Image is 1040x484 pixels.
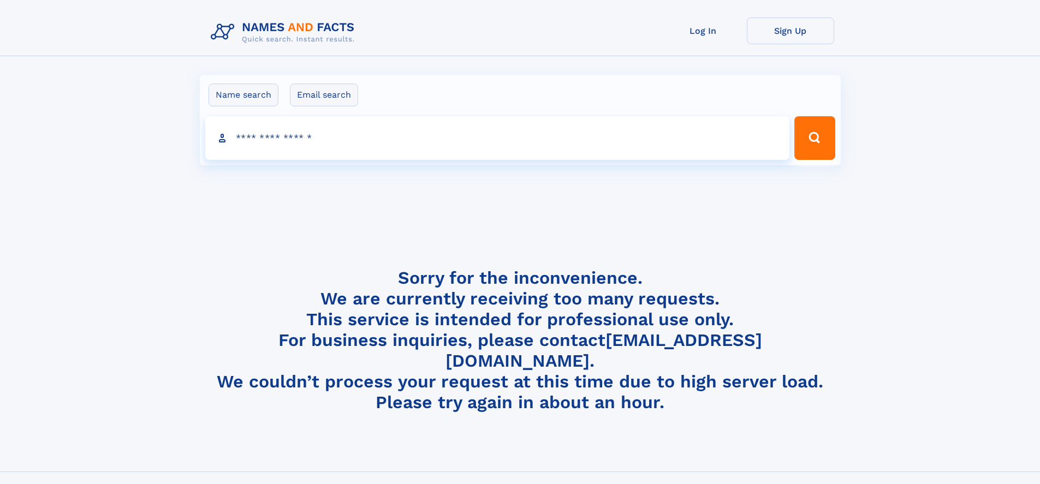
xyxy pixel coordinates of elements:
[290,83,358,106] label: Email search
[205,116,790,160] input: search input
[659,17,747,44] a: Log In
[209,83,278,106] label: Name search
[445,330,762,371] a: [EMAIL_ADDRESS][DOMAIN_NAME]
[206,17,364,47] img: Logo Names and Facts
[747,17,834,44] a: Sign Up
[794,116,835,160] button: Search Button
[206,267,834,413] h4: Sorry for the inconvenience. We are currently receiving too many requests. This service is intend...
